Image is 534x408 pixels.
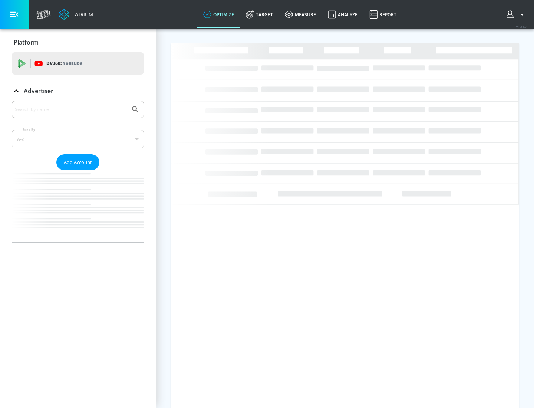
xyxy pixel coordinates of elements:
label: Sort By [21,127,37,132]
a: Report [363,1,402,28]
a: Analyze [322,1,363,28]
a: optimize [197,1,240,28]
p: Platform [14,38,39,46]
a: measure [279,1,322,28]
div: Atrium [72,11,93,18]
div: A-Z [12,130,144,148]
a: Target [240,1,279,28]
div: Platform [12,32,144,53]
div: Advertiser [12,101,144,242]
button: Add Account [56,154,99,170]
div: Advertiser [12,80,144,101]
p: Youtube [63,59,82,67]
input: Search by name [15,105,127,114]
span: v 4.24.0 [516,24,527,29]
a: Atrium [59,9,93,20]
p: DV360: [46,59,82,68]
p: Advertiser [24,87,53,95]
div: DV360: Youtube [12,52,144,75]
nav: list of Advertiser [12,170,144,242]
span: Add Account [64,158,92,167]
